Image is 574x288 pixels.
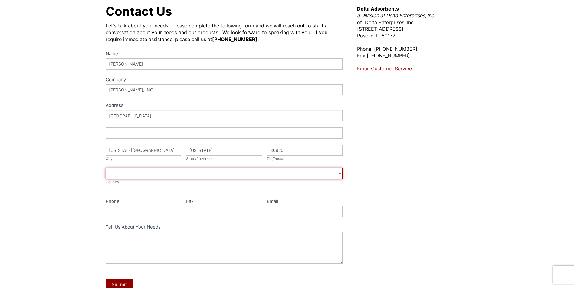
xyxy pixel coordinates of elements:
[357,6,399,12] strong: Delta Adsorbents
[267,156,343,162] div: Zip/Postal
[267,197,343,206] label: Email
[106,50,343,59] label: Name
[106,156,182,162] div: City
[106,76,343,85] label: Company
[357,66,412,72] a: Email Customer Service
[106,101,343,110] div: Address
[106,223,343,232] label: Tell Us About Your Needs
[106,22,343,43] div: Let's talk about your needs. Please complete the following form and we will reach out to start a ...
[186,156,262,162] div: State/Province
[106,5,343,18] h1: Contact Us
[357,12,435,18] em: a Division of Delta Enterprises, Inc.
[186,197,262,206] label: Fax
[357,46,468,59] p: Phone: [PHONE_NUMBER] Fax [PHONE_NUMBER]
[106,179,343,185] div: Country
[106,197,182,206] label: Phone
[212,36,257,42] strong: [PHONE_NUMBER]
[357,5,468,39] p: of Delta Enterprises, Inc. [STREET_ADDRESS] Roselle, IL 60172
